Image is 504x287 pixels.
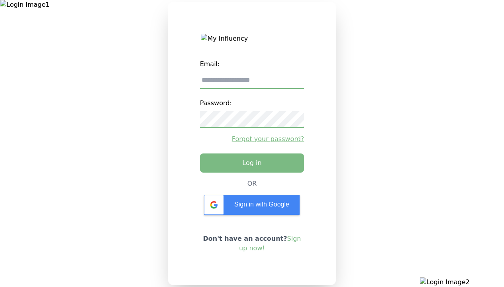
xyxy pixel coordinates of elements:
[200,153,304,173] button: Log in
[204,195,300,215] div: Sign in with Google
[200,234,304,253] p: Don't have an account?
[200,56,304,72] label: Email:
[420,277,504,287] img: Login Image2
[234,201,289,208] span: Sign in with Google
[200,134,304,144] a: Forgot your password?
[247,179,257,189] div: OR
[200,95,304,111] label: Password:
[201,34,303,43] img: My Influency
